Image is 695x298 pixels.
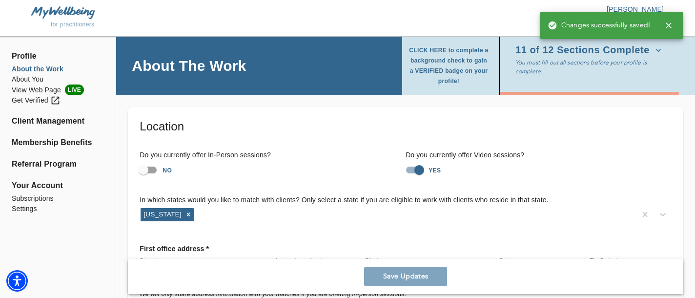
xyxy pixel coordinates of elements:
[12,115,104,127] a: Client Management
[12,180,104,192] span: Your Account
[347,4,664,14] p: [PERSON_NAME]
[12,85,104,95] li: View Web Page
[365,258,378,264] label: City
[12,95,61,106] div: Get Verified
[12,137,104,149] a: Membership Benefits
[429,167,441,174] strong: YES
[590,258,617,264] label: Zip Code
[140,119,672,134] h5: Location
[275,258,324,264] label: Apt, suite, unit, etc
[31,6,95,19] img: MyWellbeing
[12,158,104,170] a: Referral Program
[65,85,84,95] span: LIVE
[140,240,209,257] p: First office address *
[408,43,493,89] button: CLICK HERE to complete a background check to gain a VERIFIED badge on your profile!
[408,45,490,86] span: CLICK HERE to complete a background check to gain a VERIFIED badge on your profile!
[6,270,28,292] div: Accessibility Menu
[12,204,104,214] a: Settings
[406,150,672,161] h6: Do you currently offer Video sessions?
[12,85,104,95] a: View Web PageLIVE
[12,193,104,204] a: Subscriptions
[12,64,104,74] a: About the Work
[12,95,104,106] a: Get Verified
[515,45,661,55] span: 11 of 12 Sections Complete
[515,43,665,58] button: 11 of 12 Sections Complete
[51,21,95,28] span: for practitioners
[548,21,650,30] span: Changes successfully saved!
[140,195,672,206] h6: In which states would you like to match with clients? Only select a state if you are eligible to ...
[141,208,183,221] div: [US_STATE]
[132,57,246,75] h4: About The Work
[140,258,159,264] label: Street
[515,58,668,76] p: You must fill out all sections before your profile is complete.
[163,167,172,174] strong: NO
[140,291,406,298] i: We will only share address information with your matches if you are offering in-person sessions.
[499,258,513,264] label: State
[140,150,406,161] h6: Do you currently offer In-Person sessions?
[12,74,104,85] a: About You
[12,50,104,62] span: Profile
